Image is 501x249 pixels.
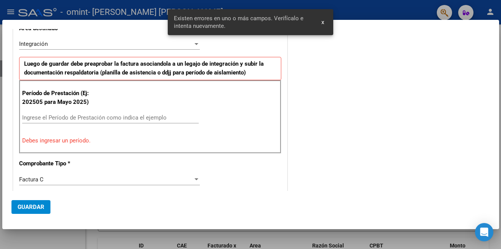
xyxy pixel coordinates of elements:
span: Guardar [18,204,44,210]
strong: Luego de guardar debe preaprobar la factura asociandola a un legajo de integración y subir la doc... [24,60,264,76]
span: Integración [19,40,48,47]
span: x [321,19,324,26]
p: Debes ingresar un período. [22,136,278,145]
p: Comprobante Tipo * [19,159,98,168]
span: Existen errores en uno o más campos. Verifícalo e intenta nuevamente. [174,15,312,30]
button: Guardar [11,200,50,214]
div: Open Intercom Messenger [475,223,493,241]
p: Período de Prestación (Ej: 202505 para Mayo 2025) [22,89,99,106]
button: x [315,15,330,29]
span: Factura C [19,176,44,183]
